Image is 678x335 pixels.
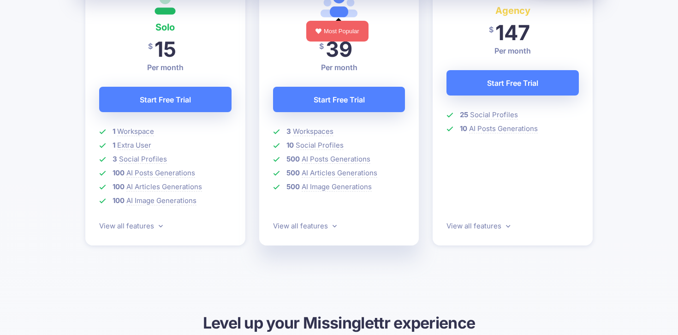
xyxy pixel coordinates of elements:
[446,221,510,230] a: View all features
[326,36,352,62] span: 39
[126,168,195,178] span: AI Posts Generations
[302,155,370,164] span: AI Posts Generations
[119,155,167,164] span: Social Profiles
[113,182,125,191] b: 100
[296,141,344,150] span: Social Profiles
[495,20,530,45] span: 147
[126,182,202,191] span: AI Articles Generations
[302,168,377,178] span: AI Articles Generations
[273,20,405,35] h4: Pro
[155,36,176,62] span: 15
[469,124,538,133] span: AI Posts Generations
[117,127,154,136] span: Workspace
[273,221,337,230] a: View all features
[85,312,593,333] h3: Level up your Missinglettr experience
[446,3,579,18] h4: Agency
[446,45,579,56] p: Per month
[470,110,518,120] span: Social Profiles
[460,124,467,133] b: 10
[306,21,369,42] div: Most Popular
[117,141,151,150] span: Extra User
[286,155,300,163] b: 500
[99,20,232,35] h4: Solo
[302,182,372,191] span: AI Image Generations
[273,62,405,73] p: Per month
[460,110,468,119] b: 25
[113,168,125,177] b: 100
[319,36,324,57] span: $
[286,168,300,177] b: 500
[489,19,494,40] span: $
[99,87,232,112] a: Start Free Trial
[286,182,300,191] b: 500
[286,127,291,136] b: 3
[113,127,115,136] b: 1
[293,127,333,136] span: Workspaces
[446,70,579,96] a: Start Free Trial
[99,62,232,73] p: Per month
[148,36,153,57] span: $
[113,141,115,150] b: 1
[273,87,405,112] a: Start Free Trial
[113,155,117,163] b: 3
[286,141,294,150] b: 10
